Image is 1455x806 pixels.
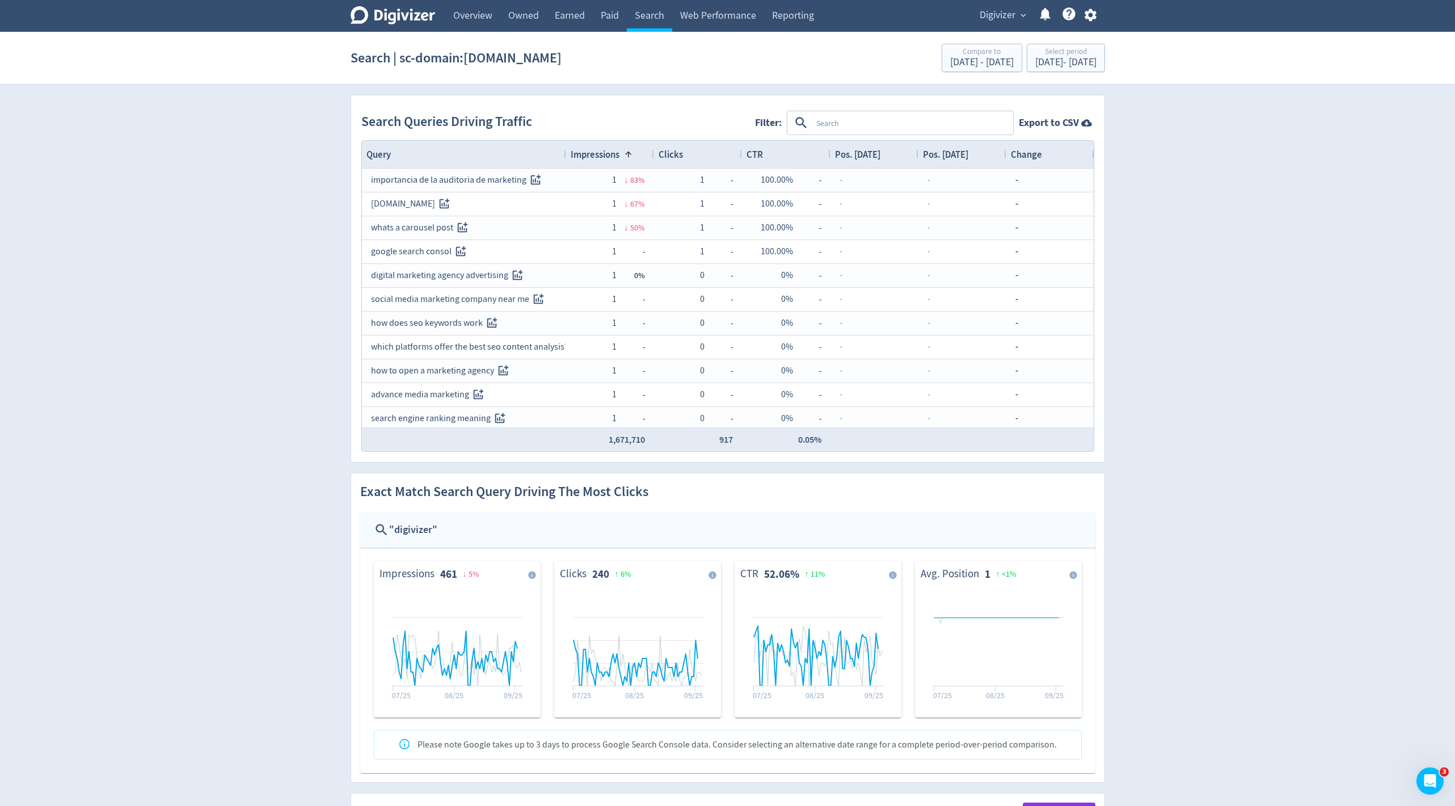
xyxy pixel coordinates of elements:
[453,219,472,237] button: Track this search query
[781,413,793,424] span: 0%
[612,222,617,233] span: 1
[793,408,821,430] span: -
[612,246,617,257] span: 1
[617,336,645,358] span: -
[440,567,457,581] strong: 461
[371,241,557,263] div: google search consol
[617,384,645,406] span: -
[1035,57,1096,68] div: [DATE] - [DATE]
[927,389,930,400] span: -
[700,413,705,424] span: 0
[625,175,629,185] span: ↓
[391,690,410,700] text: 07/25
[700,317,705,329] span: 0
[560,567,587,582] dt: Clicks
[700,222,705,233] span: 1
[705,408,733,430] span: -
[705,384,733,406] span: -
[933,690,951,700] text: 07/25
[625,690,644,700] text: 08/25
[630,175,645,185] span: 83 %
[371,384,557,406] div: advance media marketing
[1015,317,1018,329] span: -
[781,317,793,329] span: 0%
[592,567,609,581] strong: 240
[615,569,619,579] span: ↑
[435,195,454,213] button: Track this search query
[508,266,527,285] button: Track this search query
[927,413,930,424] span: -
[700,174,705,186] span: 1
[572,690,591,700] text: 07/25
[764,567,799,581] strong: 52.06%
[793,265,821,287] span: -
[483,314,501,333] button: Track this search query
[371,217,557,239] div: whats a carousel post
[811,569,825,579] span: 11 %
[740,567,758,582] dt: CTR
[705,241,733,263] span: -
[927,341,930,352] span: -
[1015,413,1018,424] span: -
[942,44,1022,72] button: Compare to[DATE] - [DATE]
[617,360,645,382] span: -
[1002,569,1017,579] span: <1 %
[840,174,842,186] span: -
[617,312,645,334] span: -
[469,569,479,579] span: 5 %
[371,312,557,334] div: how does seo keywords work
[927,246,930,257] span: -
[950,57,1014,68] div: [DATE] - [DATE]
[840,389,842,400] span: -
[634,270,645,280] span: 0 %
[529,290,548,309] button: Track this search query
[609,434,645,446] span: 1,671,710
[625,223,629,233] span: ↓
[798,434,821,446] span: 0.05%
[684,690,703,700] text: 09/25
[1440,767,1449,776] span: 3
[612,389,617,400] span: 1
[840,222,842,233] span: -
[705,169,733,191] span: -
[371,336,557,358] div: which platforms offer the best seo content analysis?
[1015,341,1018,352] span: -
[371,408,557,430] div: search engine ranking meaning
[630,199,645,209] span: 67 %
[1416,767,1444,795] iframe: Intercom live chat
[469,385,488,404] button: Track this search query
[1015,222,1018,233] span: -
[996,569,1000,579] span: ↑
[781,270,793,281] span: 0%
[705,360,733,382] span: -
[1018,10,1028,20] span: expand_more
[927,365,930,376] span: -
[752,690,771,700] text: 07/25
[361,112,537,132] h2: Search Queries Driving Traffic
[761,174,793,186] span: 100.00%
[366,148,391,161] span: Query
[923,148,968,161] span: Pos. [DATE]
[976,6,1029,24] button: Digivizer
[612,317,617,329] span: 1
[700,365,705,376] span: 0
[793,193,821,215] span: -
[371,193,557,215] div: [DOMAIN_NAME]
[781,365,793,376] span: 0%
[491,409,509,428] button: Track this search query
[793,360,821,382] span: -
[793,241,821,263] span: -
[805,569,809,579] span: ↑
[371,265,557,287] div: digital marketing agency advertising
[612,293,617,305] span: 1
[927,222,930,233] span: -
[1015,270,1018,281] span: -
[840,413,842,424] span: -
[793,169,821,191] span: -
[781,389,793,400] span: 0%
[793,384,821,406] span: -
[1015,389,1018,400] span: -
[700,246,705,257] span: 1
[612,198,617,209] span: 1
[389,522,1082,538] div: " digivizer "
